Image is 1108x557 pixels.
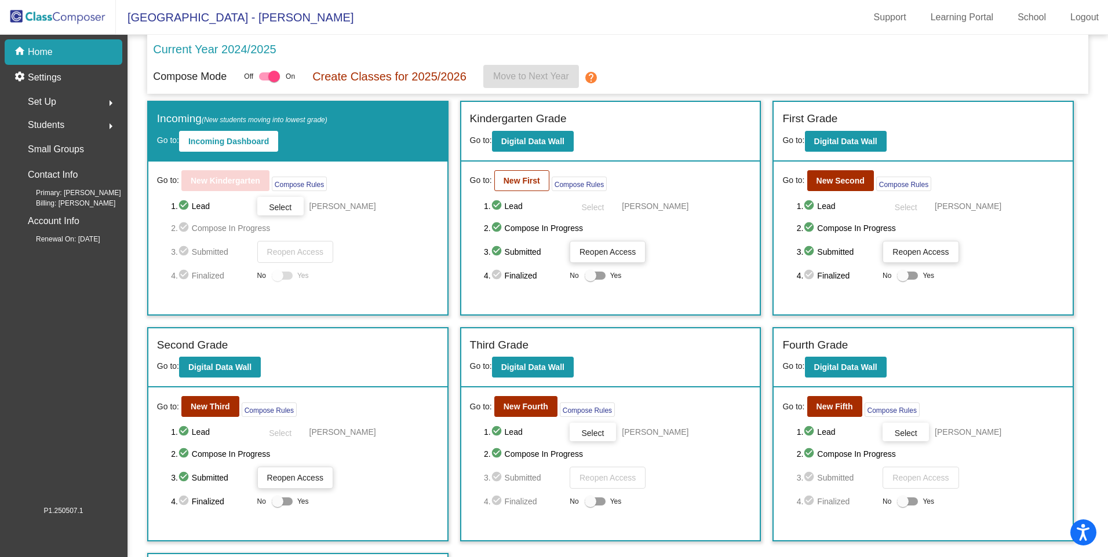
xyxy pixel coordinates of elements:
[504,176,540,185] b: New First
[269,428,291,438] span: Select
[188,362,252,372] b: Digital Data Wall
[28,117,64,133] span: Students
[622,200,688,212] span: [PERSON_NAME]
[892,473,949,482] span: Reopen Access
[494,396,557,417] button: New Fourth
[622,426,688,438] span: [PERSON_NAME]
[157,174,179,186] span: Go to:
[935,426,1001,438] span: [PERSON_NAME]
[807,170,874,191] button: New Second
[257,270,266,281] span: No
[814,362,877,372] b: Digital Data Wall
[28,213,79,229] p: Account Info
[242,402,297,417] button: Compose Rules
[470,135,492,145] span: Go to:
[883,423,929,441] button: Select
[178,447,192,461] mat-icon: check_circle
[104,96,118,110] mat-icon: arrow_right
[171,199,251,213] span: 1. Lead
[935,200,1001,212] span: [PERSON_NAME]
[104,119,118,133] mat-icon: arrow_right
[178,269,192,283] mat-icon: check_circle
[883,496,891,507] span: No
[570,197,616,215] button: Select
[803,447,817,461] mat-icon: check_circle
[491,199,505,213] mat-icon: check_circle
[876,177,931,191] button: Compose Rules
[883,270,891,281] span: No
[782,401,804,413] span: Go to:
[797,221,1064,235] span: 2. Compose In Progress
[484,471,564,485] span: 3. Submitted
[803,221,817,235] mat-icon: check_circle
[28,167,78,183] p: Contact Info
[817,402,853,411] b: New Fifth
[552,177,607,191] button: Compose Rules
[491,245,505,259] mat-icon: check_circle
[803,425,817,439] mat-icon: check_circle
[501,137,564,146] b: Digital Data Wall
[491,494,505,508] mat-icon: check_circle
[570,423,616,441] button: Select
[892,247,949,256] span: Reopen Access
[272,177,327,191] button: Compose Rules
[921,8,1003,27] a: Learning Portal
[179,357,261,378] button: Digital Data Wall
[483,65,579,88] button: Move to Next Year
[491,471,505,485] mat-icon: check_circle
[782,135,804,145] span: Go to:
[570,467,646,489] button: Reopen Access
[157,401,179,413] span: Go to:
[470,361,492,371] span: Go to:
[157,111,327,127] label: Incoming
[178,425,192,439] mat-icon: check_circle
[181,170,269,191] button: New Kindergarten
[484,199,564,213] span: 1. Lead
[797,269,877,283] span: 4. Finalized
[803,269,817,283] mat-icon: check_circle
[797,494,877,508] span: 4. Finalized
[491,221,505,235] mat-icon: check_circle
[269,203,291,212] span: Select
[178,471,192,485] mat-icon: check_circle
[895,203,917,212] span: Select
[491,425,505,439] mat-icon: check_circle
[814,137,877,146] b: Digital Data Wall
[191,176,260,185] b: New Kindergarten
[257,467,333,489] button: Reopen Access
[883,467,958,489] button: Reopen Access
[883,241,958,263] button: Reopen Access
[579,473,636,482] span: Reopen Access
[504,402,548,411] b: New Fourth
[191,402,230,411] b: New Third
[805,357,887,378] button: Digital Data Wall
[797,447,1064,461] span: 2. Compose In Progress
[178,199,192,213] mat-icon: check_circle
[171,471,251,485] span: 3. Submitted
[492,131,574,152] button: Digital Data Wall
[171,245,251,259] span: 3. Submitted
[171,269,251,283] span: 4. Finalized
[178,245,192,259] mat-icon: check_circle
[470,401,492,413] span: Go to:
[895,428,917,438] span: Select
[28,45,53,59] p: Home
[803,494,817,508] mat-icon: check_circle
[171,494,251,508] span: 4. Finalized
[610,494,622,508] span: Yes
[202,116,327,124] span: (New students moving into lowest grade)
[171,221,438,235] span: 2. Compose In Progress
[17,198,115,208] span: Billing: [PERSON_NAME]
[153,41,276,58] p: Current Year 2024/2025
[797,199,877,213] span: 1. Lead
[257,197,304,215] button: Select
[171,447,438,461] span: 2. Compose In Progress
[579,247,636,256] span: Reopen Access
[797,471,877,485] span: 3. Submitted
[1061,8,1108,27] a: Logout
[501,362,564,372] b: Digital Data Wall
[470,111,567,127] label: Kindergarten Grade
[14,45,28,59] mat-icon: home
[178,221,192,235] mat-icon: check_circle
[817,176,865,185] b: New Second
